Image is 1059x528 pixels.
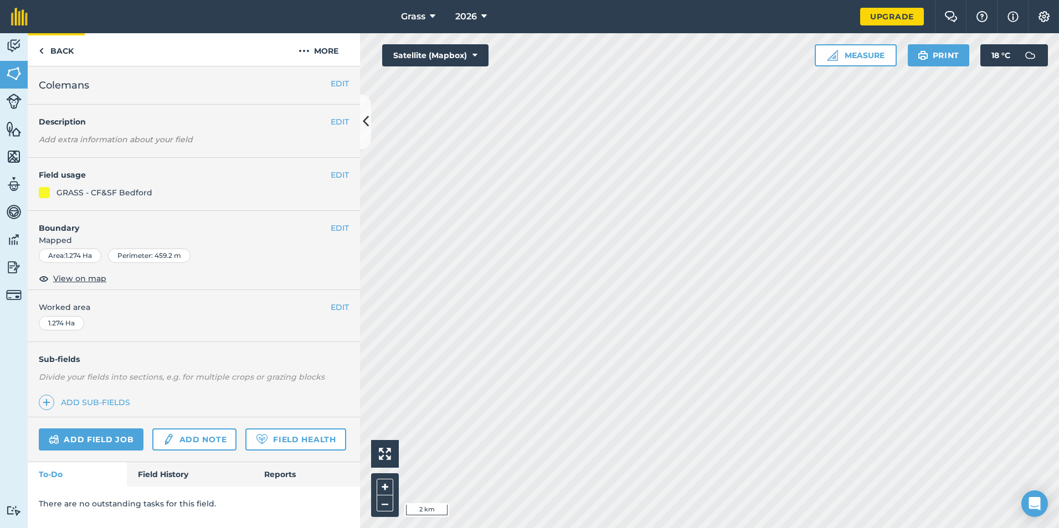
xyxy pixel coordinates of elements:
span: 18 ° C [991,44,1010,66]
button: Measure [815,44,897,66]
p: There are no outstanding tasks for this field. [39,498,349,510]
img: svg+xml;base64,PD94bWwgdmVyc2lvbj0iMS4wIiBlbmNvZGluZz0idXRmLTgiPz4KPCEtLSBHZW5lcmF0b3I6IEFkb2JlIE... [6,94,22,109]
em: Divide your fields into sections, e.g. for multiple crops or grazing blocks [39,372,325,382]
span: 2026 [455,10,477,23]
div: GRASS - CF&SF Bedford [56,187,152,199]
button: EDIT [331,77,349,90]
a: Add field job [39,428,143,451]
span: Grass [401,10,425,23]
a: Reports [253,462,360,486]
a: To-Do [28,462,127,486]
div: 1.274 Ha [39,316,84,330]
img: Four arrows, one pointing top left, one top right, one bottom right and the last bottom left [379,448,391,460]
span: Colemans [39,77,89,93]
img: svg+xml;base64,PD94bWwgdmVyc2lvbj0iMS4wIiBlbmNvZGluZz0idXRmLTgiPz4KPCEtLSBHZW5lcmF0b3I6IEFkb2JlIE... [1019,44,1041,66]
img: svg+xml;base64,PD94bWwgdmVyc2lvbj0iMS4wIiBlbmNvZGluZz0idXRmLTgiPz4KPCEtLSBHZW5lcmF0b3I6IEFkb2JlIE... [6,231,22,248]
button: EDIT [331,301,349,313]
button: EDIT [331,222,349,234]
img: A cog icon [1037,11,1051,22]
img: svg+xml;base64,PD94bWwgdmVyc2lvbj0iMS4wIiBlbmNvZGluZz0idXRmLTgiPz4KPCEtLSBHZW5lcmF0b3I6IEFkb2JlIE... [6,176,22,193]
img: svg+xml;base64,PD94bWwgdmVyc2lvbj0iMS4wIiBlbmNvZGluZz0idXRmLTgiPz4KPCEtLSBHZW5lcmF0b3I6IEFkb2JlIE... [162,433,174,446]
a: Back [28,33,85,66]
img: svg+xml;base64,PD94bWwgdmVyc2lvbj0iMS4wIiBlbmNvZGluZz0idXRmLTgiPz4KPCEtLSBHZW5lcmF0b3I6IEFkb2JlIE... [6,287,22,303]
a: Upgrade [860,8,924,25]
button: Satellite (Mapbox) [382,44,489,66]
div: Open Intercom Messenger [1021,490,1048,517]
h4: Description [39,116,349,128]
img: svg+xml;base64,PHN2ZyB4bWxucz0iaHR0cDovL3d3dy53My5vcmcvMjAwMC9zdmciIHdpZHRoPSI1NiIgaGVpZ2h0PSI2MC... [6,65,22,82]
h4: Boundary [28,211,331,234]
img: svg+xml;base64,PHN2ZyB4bWxucz0iaHR0cDovL3d3dy53My5vcmcvMjAwMC9zdmciIHdpZHRoPSI1NiIgaGVpZ2h0PSI2MC... [6,121,22,137]
h4: Sub-fields [28,353,360,365]
button: EDIT [331,169,349,181]
div: Area : 1.274 Ha [39,249,101,263]
button: More [277,33,360,66]
img: fieldmargin Logo [11,8,28,25]
button: EDIT [331,116,349,128]
a: Add note [152,428,237,451]
h4: Field usage [39,169,331,181]
img: Two speech bubbles overlapping with the left bubble in the forefront [944,11,958,22]
button: – [377,495,393,511]
span: Mapped [28,234,360,246]
img: svg+xml;base64,PHN2ZyB4bWxucz0iaHR0cDovL3d3dy53My5vcmcvMjAwMC9zdmciIHdpZHRoPSIyMCIgaGVpZ2h0PSIyNC... [299,44,310,58]
img: svg+xml;base64,PHN2ZyB4bWxucz0iaHR0cDovL3d3dy53My5vcmcvMjAwMC9zdmciIHdpZHRoPSIxOCIgaGVpZ2h0PSIyNC... [39,272,49,285]
button: + [377,479,393,495]
div: Perimeter : 459.2 m [108,249,191,263]
em: Add extra information about your field [39,134,193,144]
button: Print [908,44,970,66]
img: svg+xml;base64,PD94bWwgdmVyc2lvbj0iMS4wIiBlbmNvZGluZz0idXRmLTgiPz4KPCEtLSBHZW5lcmF0b3I6IEFkb2JlIE... [49,433,59,446]
span: Worked area [39,301,349,313]
img: svg+xml;base64,PHN2ZyB4bWxucz0iaHR0cDovL3d3dy53My5vcmcvMjAwMC9zdmciIHdpZHRoPSIxNyIgaGVpZ2h0PSIxNy... [1007,10,1019,23]
img: A question mark icon [975,11,989,22]
img: svg+xml;base64,PD94bWwgdmVyc2lvbj0iMS4wIiBlbmNvZGluZz0idXRmLTgiPz4KPCEtLSBHZW5lcmF0b3I6IEFkb2JlIE... [6,38,22,54]
img: svg+xml;base64,PD94bWwgdmVyc2lvbj0iMS4wIiBlbmNvZGluZz0idXRmLTgiPz4KPCEtLSBHZW5lcmF0b3I6IEFkb2JlIE... [6,204,22,220]
span: View on map [53,272,106,284]
img: svg+xml;base64,PHN2ZyB4bWxucz0iaHR0cDovL3d3dy53My5vcmcvMjAwMC9zdmciIHdpZHRoPSI5IiBoZWlnaHQ9IjI0Ii... [39,44,44,58]
a: Field History [127,462,253,486]
img: Ruler icon [827,50,838,61]
a: Field Health [245,428,346,451]
button: 18 °C [980,44,1048,66]
img: svg+xml;base64,PD94bWwgdmVyc2lvbj0iMS4wIiBlbmNvZGluZz0idXRmLTgiPz4KPCEtLSBHZW5lcmF0b3I6IEFkb2JlIE... [6,259,22,276]
a: Add sub-fields [39,395,135,410]
img: svg+xml;base64,PHN2ZyB4bWxucz0iaHR0cDovL3d3dy53My5vcmcvMjAwMC9zdmciIHdpZHRoPSIxOSIgaGVpZ2h0PSIyNC... [918,49,928,62]
img: svg+xml;base64,PHN2ZyB4bWxucz0iaHR0cDovL3d3dy53My5vcmcvMjAwMC9zdmciIHdpZHRoPSIxNCIgaGVpZ2h0PSIyNC... [43,396,50,409]
button: View on map [39,272,106,285]
img: svg+xml;base64,PD94bWwgdmVyc2lvbj0iMS4wIiBlbmNvZGluZz0idXRmLTgiPz4KPCEtLSBHZW5lcmF0b3I6IEFkb2JlIE... [6,505,22,516]
img: svg+xml;base64,PHN2ZyB4bWxucz0iaHR0cDovL3d3dy53My5vcmcvMjAwMC9zdmciIHdpZHRoPSI1NiIgaGVpZ2h0PSI2MC... [6,148,22,165]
